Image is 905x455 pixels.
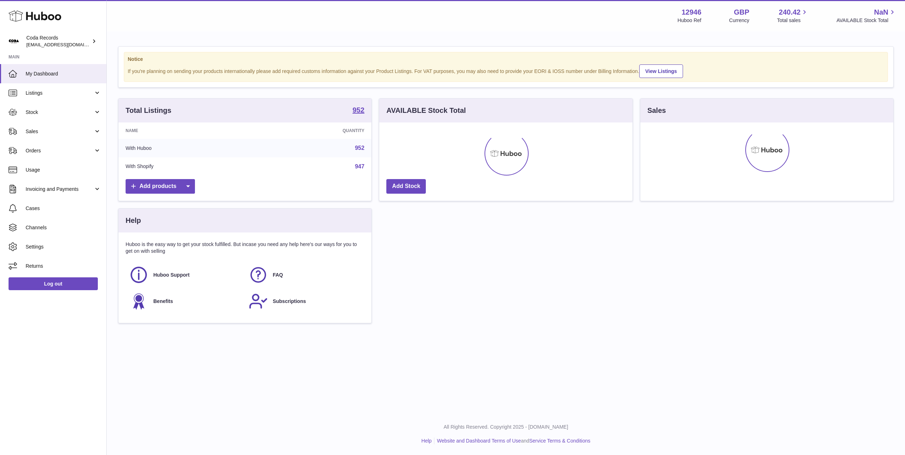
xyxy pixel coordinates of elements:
span: Benefits [153,298,173,305]
div: Huboo Ref [678,17,702,24]
a: Service Terms & Conditions [529,438,591,444]
div: Coda Records [26,35,90,48]
span: Usage [26,167,101,173]
a: Website and Dashboard Terms of Use [437,438,521,444]
td: With Shopify [118,157,255,176]
p: Huboo is the easy way to get your stock fulfilled. But incase you need any help here's our ways f... [126,241,364,255]
span: Cases [26,205,101,212]
span: 240.42 [779,7,800,17]
a: Log out [9,277,98,290]
a: Benefits [129,292,242,311]
span: AVAILABLE Stock Total [836,17,896,24]
a: Huboo Support [129,265,242,284]
strong: 952 [353,106,364,114]
span: Invoicing and Payments [26,186,94,193]
span: FAQ [273,272,283,278]
img: haz@pcatmedia.com [9,36,19,47]
li: and [434,438,590,444]
span: Huboo Support [153,272,190,278]
span: Subscriptions [273,298,306,305]
h3: AVAILABLE Stock Total [386,106,466,115]
span: Channels [26,224,101,231]
a: Subscriptions [249,292,361,311]
a: View Listings [639,64,683,78]
span: Sales [26,128,94,135]
th: Quantity [255,122,372,139]
span: Total sales [777,17,809,24]
a: 947 [355,163,365,169]
a: Add products [126,179,195,194]
a: 952 [355,145,365,151]
span: [EMAIL_ADDRESS][DOMAIN_NAME] [26,42,105,47]
a: 240.42 Total sales [777,7,809,24]
span: My Dashboard [26,70,101,77]
a: FAQ [249,265,361,284]
span: Settings [26,244,101,250]
div: Currency [729,17,750,24]
p: All Rights Reserved. Copyright 2025 - [DOMAIN_NAME] [112,424,899,430]
span: Orders [26,147,94,154]
a: 952 [353,106,364,115]
span: NaN [874,7,888,17]
a: NaN AVAILABLE Stock Total [836,7,896,24]
strong: GBP [734,7,749,17]
strong: Notice [128,56,884,63]
span: Stock [26,109,94,116]
span: Listings [26,90,94,96]
div: If you're planning on sending your products internationally please add required customs informati... [128,63,884,78]
h3: Help [126,216,141,225]
a: Help [422,438,432,444]
h3: Sales [647,106,666,115]
th: Name [118,122,255,139]
td: With Huboo [118,139,255,157]
a: Add Stock [386,179,426,194]
span: Returns [26,263,101,270]
h3: Total Listings [126,106,171,115]
strong: 12946 [682,7,702,17]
